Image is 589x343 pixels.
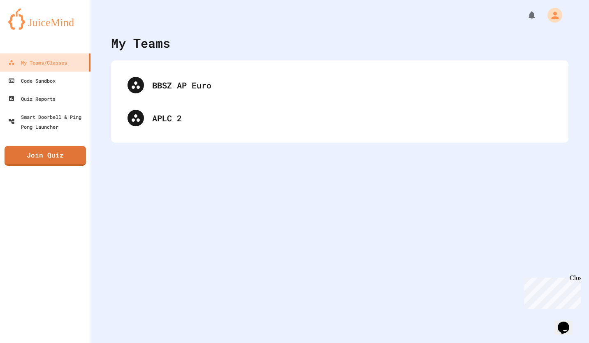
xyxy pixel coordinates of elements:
div: Code Sandbox [8,76,56,86]
div: Smart Doorbell & Ping Pong Launcher [8,112,87,132]
div: BBSZ AP Euro [152,79,552,91]
img: logo-orange.svg [8,8,82,30]
div: APLC 2 [152,112,552,124]
div: Quiz Reports [8,94,56,104]
iframe: chat widget [521,274,581,309]
div: BBSZ AP Euro [119,69,560,102]
div: My Account [539,6,564,25]
iframe: chat widget [554,310,581,335]
div: APLC 2 [119,102,560,134]
div: My Teams [111,34,170,52]
div: My Teams/Classes [8,58,67,67]
div: Chat with us now!Close [3,3,57,52]
a: Join Quiz [5,146,86,166]
div: My Notifications [512,8,539,22]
